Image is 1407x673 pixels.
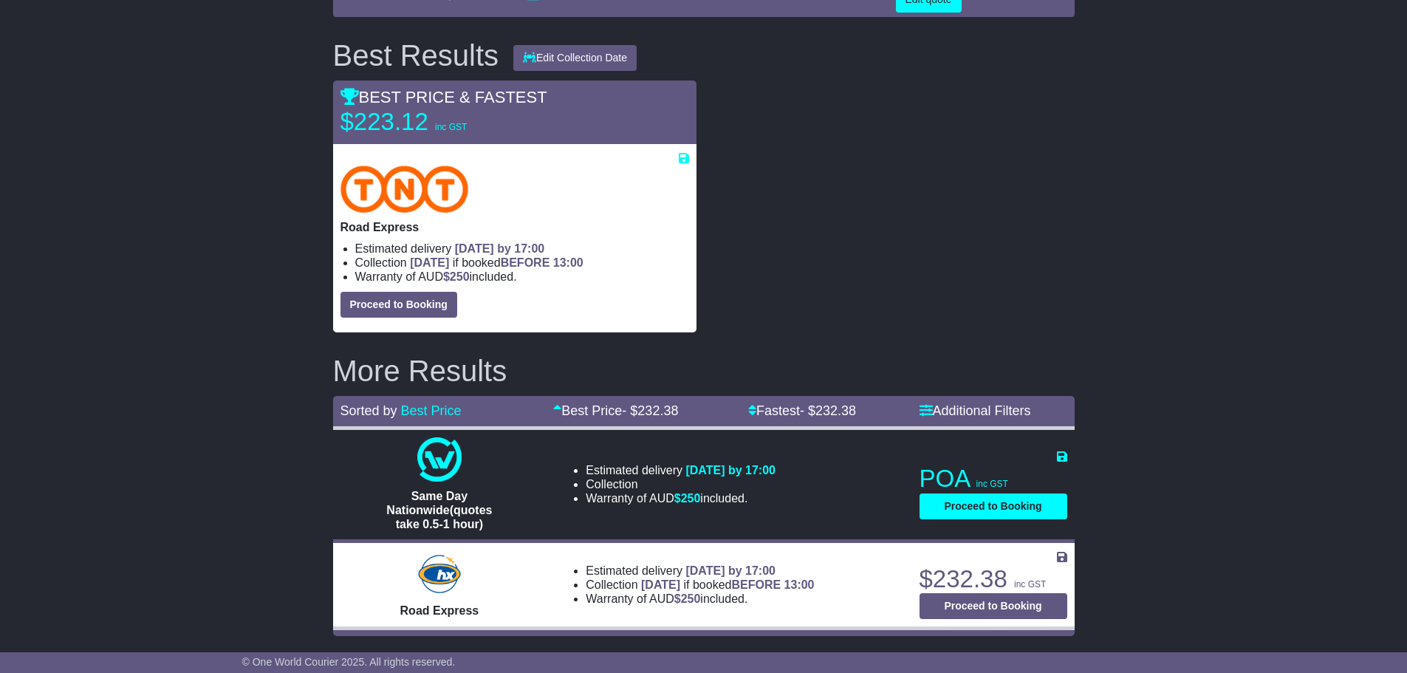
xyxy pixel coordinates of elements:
[800,403,856,418] span: - $
[355,242,689,256] li: Estimated delivery
[920,403,1031,418] a: Additional Filters
[685,564,776,577] span: [DATE] by 17:00
[455,242,545,255] span: [DATE] by 17:00
[355,270,689,284] li: Warranty of AUD included.
[450,270,470,283] span: 250
[920,464,1067,493] p: POA
[501,256,550,269] span: BEFORE
[681,592,701,605] span: 250
[340,165,469,213] img: TNT Domestic: Road Express
[681,492,701,505] span: 250
[622,403,678,418] span: - $
[586,477,776,491] li: Collection
[355,256,689,270] li: Collection
[748,403,856,418] a: Fastest- $232.38
[685,464,776,476] span: [DATE] by 17:00
[417,437,462,482] img: One World Courier: Same Day Nationwide(quotes take 0.5-1 hour)
[340,403,397,418] span: Sorted by
[340,220,689,234] p: Road Express
[400,604,479,617] span: Road Express
[641,578,680,591] span: [DATE]
[340,107,525,137] p: $223.12
[641,578,814,591] span: if booked
[410,256,583,269] span: if booked
[586,578,814,592] li: Collection
[410,256,449,269] span: [DATE]
[401,403,462,418] a: Best Price
[731,578,781,591] span: BEFORE
[920,564,1067,594] p: $232.38
[326,39,507,72] div: Best Results
[333,355,1075,387] h2: More Results
[386,490,492,530] span: Same Day Nationwide(quotes take 0.5-1 hour)
[674,592,701,605] span: $
[784,578,815,591] span: 13:00
[443,270,470,283] span: $
[553,256,583,269] span: 13:00
[586,592,814,606] li: Warranty of AUD included.
[1014,579,1046,590] span: inc GST
[340,292,457,318] button: Proceed to Booking
[976,479,1008,489] span: inc GST
[674,492,701,505] span: $
[920,593,1067,619] button: Proceed to Booking
[586,463,776,477] li: Estimated delivery
[553,403,678,418] a: Best Price- $232.38
[586,564,814,578] li: Estimated delivery
[637,403,678,418] span: 232.38
[815,403,856,418] span: 232.38
[415,552,464,596] img: Hunter Express: Road Express
[920,493,1067,519] button: Proceed to Booking
[340,88,547,106] span: BEST PRICE & FASTEST
[513,45,637,71] button: Edit Collection Date
[242,656,456,668] span: © One World Courier 2025. All rights reserved.
[586,491,776,505] li: Warranty of AUD included.
[435,122,467,132] span: inc GST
